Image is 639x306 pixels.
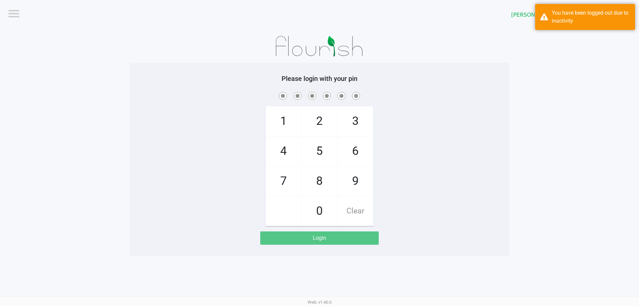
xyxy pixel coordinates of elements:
span: Web: v1.40.0 [308,300,331,305]
div: You have been logged out due to inactivity [552,9,630,25]
span: 9 [338,166,373,196]
span: 3 [338,107,373,136]
span: 2 [302,107,337,136]
span: Clear [338,196,373,226]
span: 7 [266,166,301,196]
span: 4 [266,137,301,166]
span: 8 [302,166,337,196]
span: 6 [338,137,373,166]
span: 5 [302,137,337,166]
span: 0 [302,196,337,226]
h5: Please login with your pin [135,75,504,83]
span: 1 [266,107,301,136]
span: [PERSON_NAME] [511,11,573,19]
